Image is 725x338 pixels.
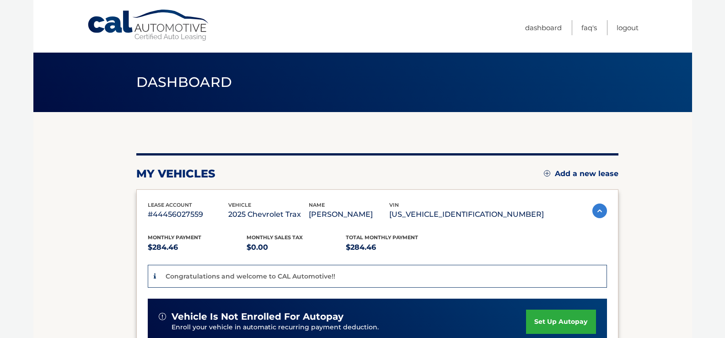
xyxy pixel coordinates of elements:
a: Logout [617,20,639,35]
a: FAQ's [581,20,597,35]
p: [US_VEHICLE_IDENTIFICATION_NUMBER] [389,208,544,221]
a: Cal Automotive [87,9,210,42]
span: name [309,202,325,208]
span: vehicle is not enrolled for autopay [172,311,344,322]
p: [PERSON_NAME] [309,208,389,221]
p: #44456027559 [148,208,228,221]
p: $284.46 [148,241,247,254]
p: Enroll your vehicle in automatic recurring payment deduction. [172,322,526,333]
p: 2025 Chevrolet Trax [228,208,309,221]
h2: my vehicles [136,167,215,181]
img: alert-white.svg [159,313,166,320]
a: Add a new lease [544,169,618,178]
span: Dashboard [136,74,232,91]
span: Total Monthly Payment [346,234,418,241]
img: accordion-active.svg [592,204,607,218]
p: Congratulations and welcome to CAL Automotive!! [166,272,335,280]
span: Monthly Payment [148,234,201,241]
span: vehicle [228,202,251,208]
span: vin [389,202,399,208]
p: $284.46 [346,241,445,254]
img: add.svg [544,170,550,177]
a: set up autopay [526,310,596,334]
span: lease account [148,202,192,208]
p: $0.00 [247,241,346,254]
a: Dashboard [525,20,562,35]
span: Monthly sales Tax [247,234,303,241]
